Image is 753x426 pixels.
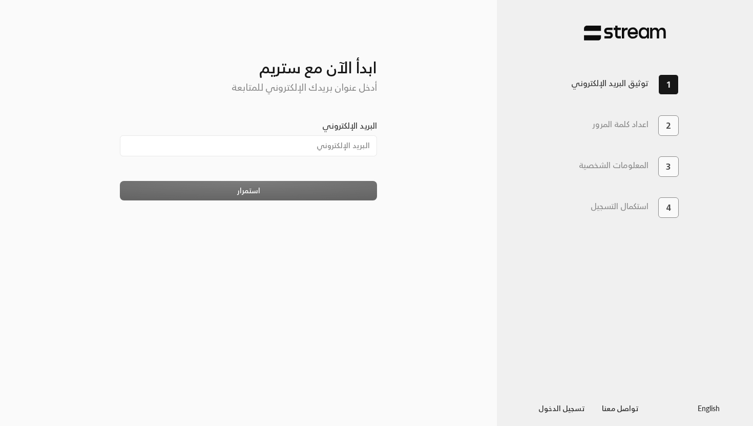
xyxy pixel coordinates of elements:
h3: المعلومات الشخصية [579,160,649,170]
label: البريد الإلكتروني [322,119,377,132]
a: تواصل معنا [594,402,647,415]
button: تواصل معنا [594,398,647,417]
a: English [698,398,720,417]
h3: اعداد كلمة المرور [592,119,649,129]
img: Stream Pay [584,25,666,41]
span: 4 [666,201,671,214]
h3: استكمال التسجيل [591,201,649,211]
h5: أدخل عنوان بريدك الإلكتروني للمتابعة [120,82,378,93]
span: 1 [666,78,671,91]
span: 2 [666,119,671,132]
h3: ابدأ الآن مع ستريم [120,42,378,77]
span: 3 [666,160,671,173]
button: تسجيل الدخول [530,398,594,417]
input: البريد الإلكتروني [120,135,378,156]
h3: توثيق البريد الإلكتروني [571,78,649,88]
a: تسجيل الدخول [530,402,594,415]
